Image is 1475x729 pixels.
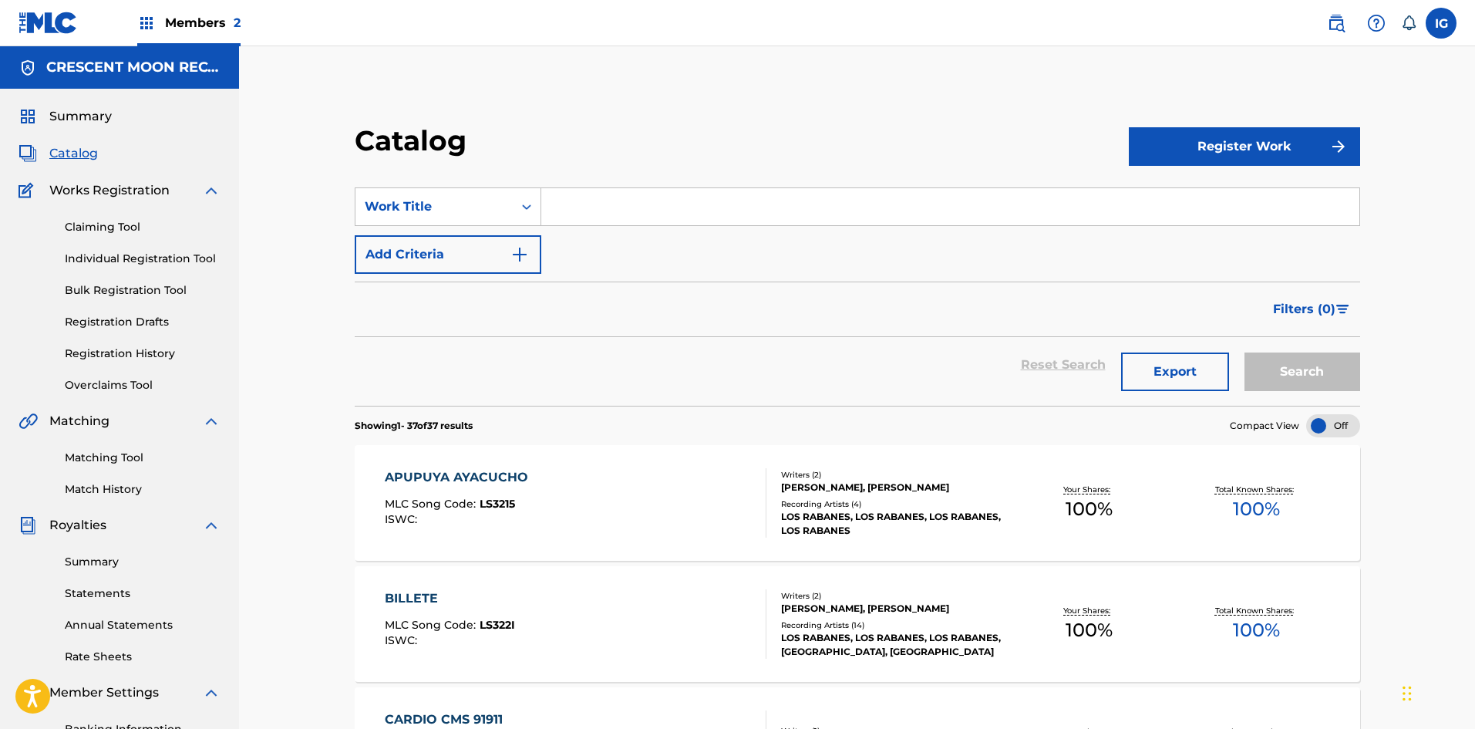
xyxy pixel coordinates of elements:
img: filter [1336,305,1349,314]
a: Summary [65,554,221,570]
span: 100 % [1066,495,1113,523]
button: Add Criteria [355,235,541,274]
span: Catalog [49,144,98,163]
img: Royalties [19,516,37,535]
img: 9d2ae6d4665cec9f34b9.svg [510,245,529,264]
img: Catalog [19,144,37,163]
h2: Catalog [355,123,474,158]
p: Your Shares: [1063,484,1114,495]
a: Rate Sheets [65,649,221,665]
a: Public Search [1321,8,1352,39]
img: expand [202,516,221,535]
p: Your Shares: [1063,605,1114,616]
a: Registration Drafts [65,314,221,330]
div: [PERSON_NAME], [PERSON_NAME] [781,481,1005,494]
img: Top Rightsholders [137,14,156,32]
span: Filters ( 0 ) [1273,300,1335,319]
h5: CRESCENT MOON RECORDS PUBLISHING [46,59,221,76]
img: expand [202,181,221,200]
div: Work Title [365,197,503,216]
a: Match History [65,481,221,498]
a: Bulk Registration Tool [65,282,221,299]
span: Members [165,14,241,32]
img: Matching [19,412,38,430]
a: Statements [65,586,221,602]
span: LS3215 [480,497,515,511]
iframe: Chat Widget [1398,655,1475,729]
div: [PERSON_NAME], [PERSON_NAME] [781,602,1005,616]
a: BILLETEMLC Song Code:LS322IISWC:Writers (2)[PERSON_NAME], [PERSON_NAME]Recording Artists (14)LOS ... [355,566,1360,682]
img: f7272a7cc735f4ea7f67.svg [1329,137,1348,156]
span: ISWC : [385,633,421,647]
span: LS322I [480,618,515,632]
span: MLC Song Code : [385,618,480,632]
span: 100 % [1066,616,1113,644]
p: Total Known Shares: [1215,484,1298,495]
form: Search Form [355,187,1360,406]
a: Overclaims Tool [65,377,221,393]
div: User Menu [1426,8,1456,39]
div: LOS RABANES, LOS RABANES, LOS RABANES, [GEOGRAPHIC_DATA], [GEOGRAPHIC_DATA] [781,631,1005,659]
a: Claiming Tool [65,219,221,235]
a: SummarySummary [19,107,112,126]
img: search [1327,14,1345,32]
span: 100 % [1233,495,1280,523]
div: Writers ( 2 ) [781,469,1005,481]
a: Matching Tool [65,450,221,466]
span: MLC Song Code : [385,497,480,511]
span: Royalties [49,516,106,535]
span: Compact View [1230,419,1299,433]
a: APUPUYA AYACUCHOMLC Song Code:LS3215ISWC:Writers (2)[PERSON_NAME], [PERSON_NAME]Recording Artists... [355,445,1360,561]
span: Summary [49,107,112,126]
img: Accounts [19,59,37,77]
p: Total Known Shares: [1215,605,1298,616]
span: Matching [49,412,109,430]
img: MLC Logo [19,12,78,34]
span: Member Settings [49,683,159,702]
div: CARDIO CMS 91911 [385,710,523,729]
div: Writers ( 2 ) [781,590,1005,602]
img: Member Settings [19,683,37,702]
div: BILLETE [385,589,515,608]
span: ISWC : [385,512,421,526]
iframe: Resource Center [1432,484,1475,608]
button: Register Work [1129,127,1360,166]
a: CatalogCatalog [19,144,98,163]
img: help [1367,14,1386,32]
div: Help [1361,8,1392,39]
img: expand [202,683,221,702]
div: LOS RABANES, LOS RABANES, LOS RABANES, LOS RABANES [781,510,1005,538]
span: 2 [234,15,241,30]
div: Notifications [1401,15,1416,31]
img: Works Registration [19,181,39,200]
img: expand [202,412,221,430]
span: 100 % [1233,616,1280,644]
div: Drag [1403,670,1412,717]
img: Summary [19,107,37,126]
div: Recording Artists ( 14 ) [781,619,1005,631]
span: Works Registration [49,181,170,200]
a: Annual Statements [65,617,221,633]
a: Individual Registration Tool [65,251,221,267]
p: Showing 1 - 37 of 37 results [355,419,473,433]
a: Registration History [65,346,221,362]
button: Export [1121,353,1229,391]
button: Filters (0) [1264,290,1360,329]
div: Recording Artists ( 4 ) [781,498,1005,510]
div: APUPUYA AYACUCHO [385,468,536,487]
